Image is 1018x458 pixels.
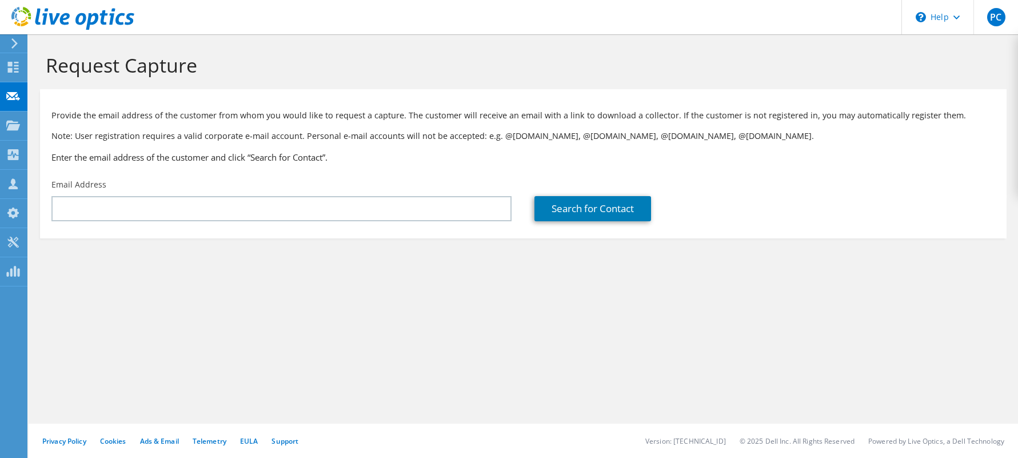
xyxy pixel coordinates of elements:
h3: Enter the email address of the customer and click “Search for Contact”. [51,151,995,164]
a: Cookies [100,436,126,446]
a: EULA [240,436,258,446]
li: Version: [TECHNICAL_ID] [645,436,726,446]
a: Privacy Policy [42,436,86,446]
a: Search for Contact [534,196,651,221]
a: Telemetry [193,436,226,446]
h1: Request Capture [46,53,995,77]
label: Email Address [51,179,106,190]
a: Ads & Email [140,436,179,446]
a: Support [272,436,298,446]
svg: \n [916,12,926,22]
p: Provide the email address of the customer from whom you would like to request a capture. The cust... [51,109,995,122]
li: © 2025 Dell Inc. All Rights Reserved [740,436,855,446]
span: PC [987,8,1005,26]
li: Powered by Live Optics, a Dell Technology [868,436,1004,446]
p: Note: User registration requires a valid corporate e-mail account. Personal e-mail accounts will ... [51,130,995,142]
